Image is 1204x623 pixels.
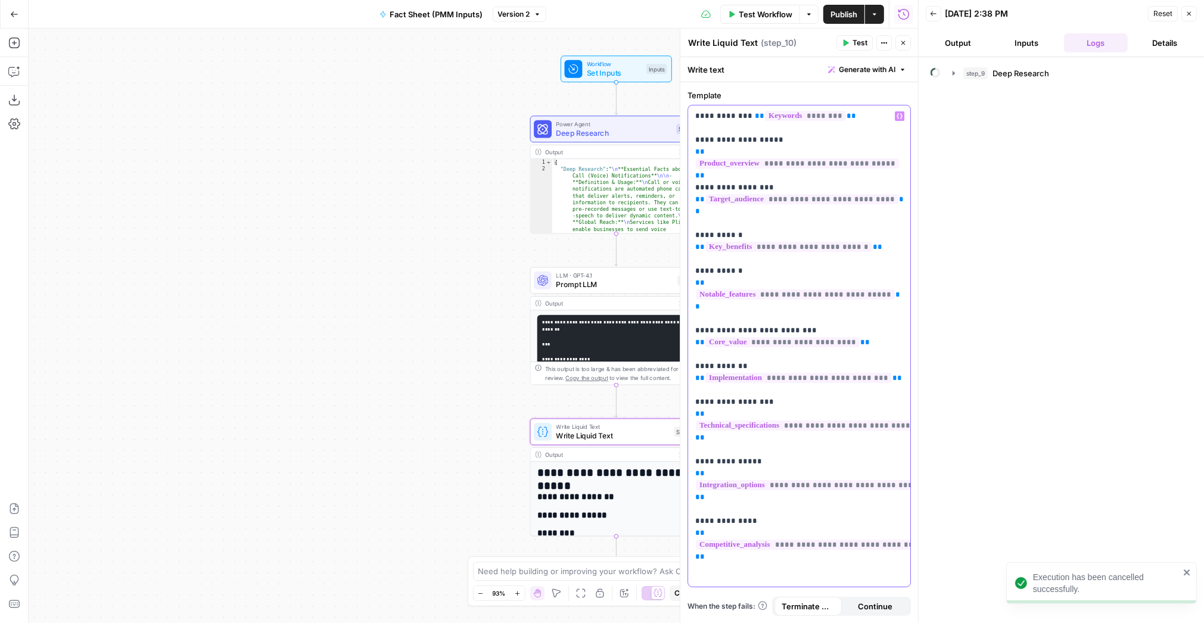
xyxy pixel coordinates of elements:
button: Fact Sheet (PMM Inputs) [372,5,490,24]
g: Edge from step_9 to step_1 [615,233,618,266]
span: Terminate Workflow [782,600,835,612]
span: Publish [830,8,857,20]
span: Set Inputs [587,67,642,79]
span: step_9 [963,67,988,79]
span: Version 2 [498,9,530,20]
div: Power AgentDeep ResearchStep 9Output{ "Deep Research":"\n**Essential Facts about Call (Voice) Not... [530,116,703,233]
div: Output [545,299,672,308]
div: WorkflowSet InputsInputs [530,55,703,82]
span: Test Workflow [739,8,792,20]
div: Execution has been cancelled successfully. [1033,571,1180,595]
button: Output [926,33,990,52]
div: Write text [680,57,918,82]
span: Continue [858,600,892,612]
div: Inputs [646,64,667,74]
span: Write Liquid Text [556,422,670,431]
g: Edge from step_1 to step_10 [615,385,618,418]
button: Version 2 [493,7,546,22]
span: Workflow [587,60,642,68]
g: Edge from start to step_9 [615,82,618,115]
span: Fact Sheet (PMM Inputs) [390,8,483,20]
div: 1 [531,159,552,166]
div: This output is too large & has been abbreviated for review. to view the full content. [545,365,698,382]
button: Logs [1064,33,1128,52]
button: Test [836,35,873,51]
button: Details [1133,33,1197,52]
button: Continue [842,597,909,616]
span: Prompt LLM [556,279,673,290]
span: Deep Research [993,67,1049,79]
span: Power Agent [556,120,672,129]
span: Deep Research [556,127,672,139]
textarea: Write Liquid Text [688,37,758,49]
button: Publish [823,5,864,24]
span: 93% [493,588,506,598]
span: Reset [1153,8,1172,19]
button: Generate with AI [823,62,911,77]
button: Reset [1148,6,1178,21]
button: Inputs [995,33,1059,52]
div: Output [545,450,672,459]
button: Copy [670,585,697,601]
button: Test Workflow [720,5,799,24]
span: Write Liquid Text [556,430,670,441]
span: Generate with AI [839,64,895,75]
label: Template [687,89,911,101]
span: Copy the output [565,375,608,381]
span: Toggle code folding, rows 1 through 3 [546,159,552,166]
button: close [1183,568,1191,577]
span: LLM · GPT-4.1 [556,271,673,280]
span: Test [853,38,867,48]
g: Edge from step_10 to end [615,536,618,569]
span: ( step_10 ) [761,37,797,49]
div: Output [545,148,672,157]
a: When the step fails: [687,601,767,612]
